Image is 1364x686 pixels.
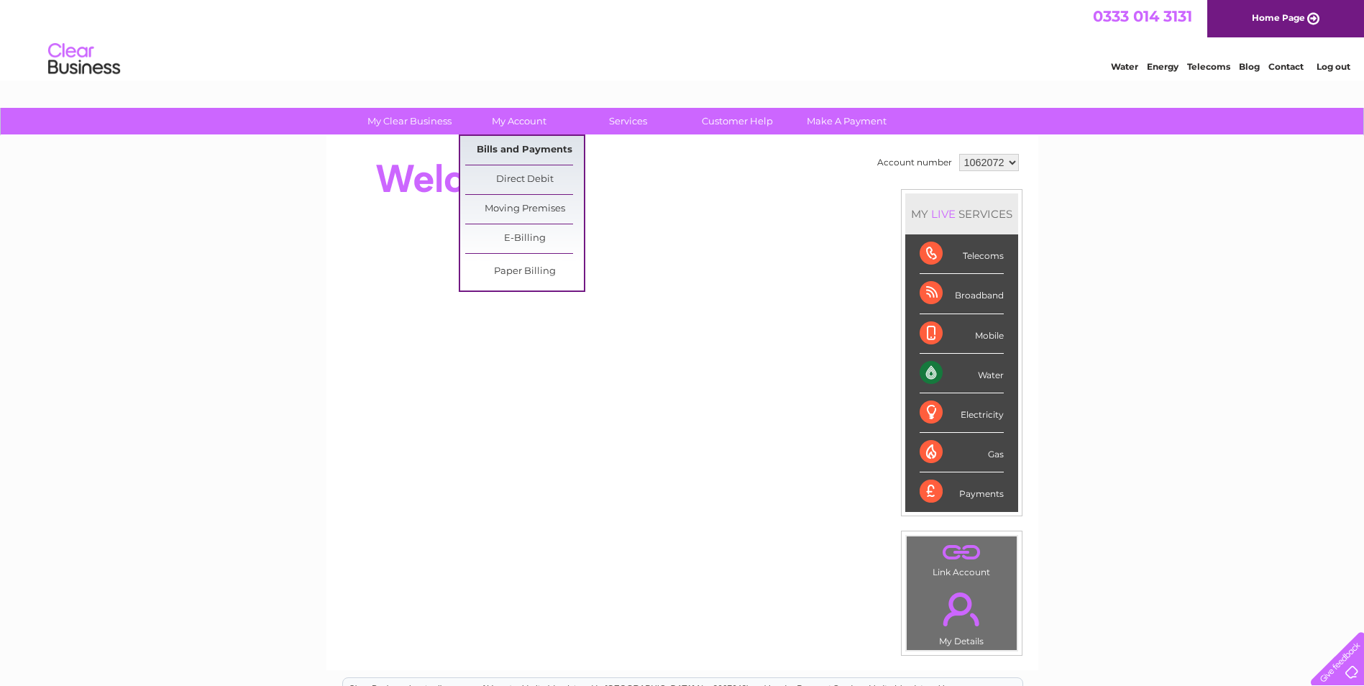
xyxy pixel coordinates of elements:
[920,234,1004,274] div: Telecoms
[920,274,1004,314] div: Broadband
[1187,61,1230,72] a: Telecoms
[350,108,469,134] a: My Clear Business
[1111,61,1138,72] a: Water
[920,354,1004,393] div: Water
[465,136,584,165] a: Bills and Payments
[874,150,956,175] td: Account number
[905,193,1018,234] div: MY SERVICES
[47,37,121,81] img: logo.png
[1239,61,1260,72] a: Blog
[465,195,584,224] a: Moving Premises
[465,257,584,286] a: Paper Billing
[920,393,1004,433] div: Electricity
[906,536,1017,581] td: Link Account
[343,8,1022,70] div: Clear Business is a trading name of Verastar Limited (registered in [GEOGRAPHIC_DATA] No. 3667643...
[459,108,578,134] a: My Account
[910,540,1013,565] a: .
[1147,61,1178,72] a: Energy
[910,584,1013,634] a: .
[569,108,687,134] a: Services
[1093,7,1192,25] a: 0333 014 3131
[928,207,958,221] div: LIVE
[465,165,584,194] a: Direct Debit
[920,472,1004,511] div: Payments
[906,580,1017,651] td: My Details
[920,314,1004,354] div: Mobile
[787,108,906,134] a: Make A Payment
[678,108,797,134] a: Customer Help
[465,224,584,253] a: E-Billing
[920,433,1004,472] div: Gas
[1317,61,1350,72] a: Log out
[1268,61,1304,72] a: Contact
